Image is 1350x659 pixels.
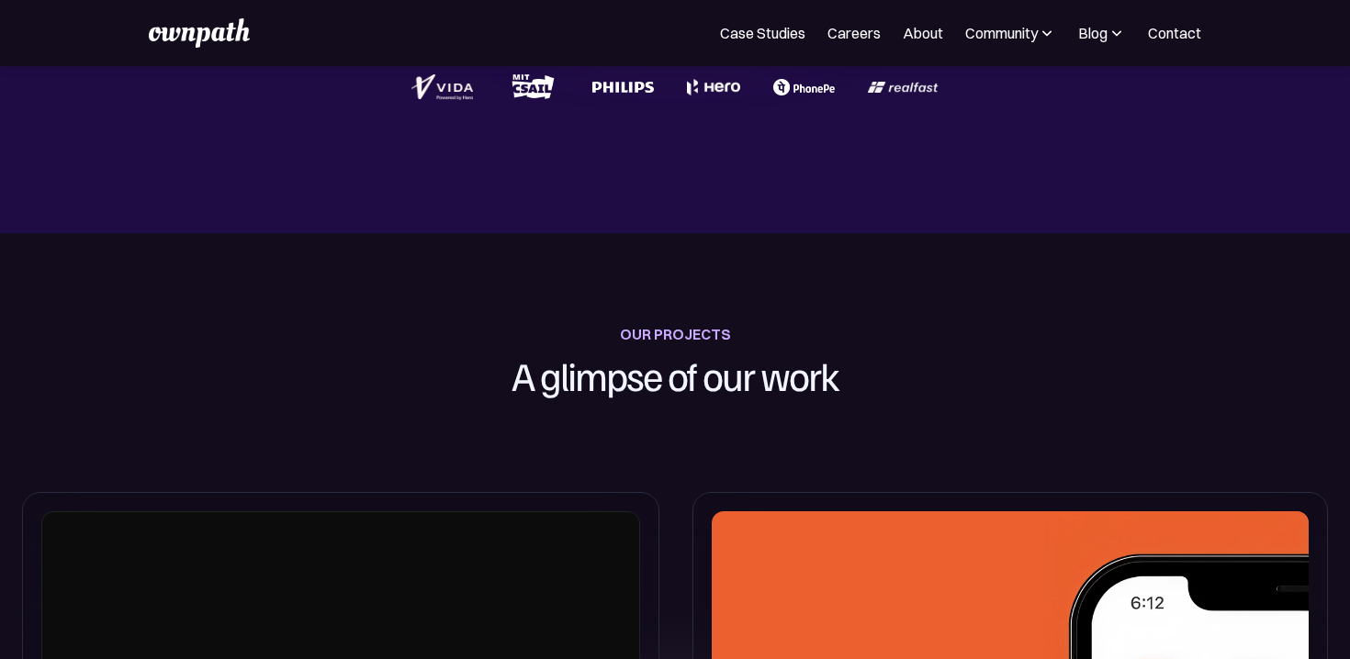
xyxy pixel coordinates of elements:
[720,22,805,44] a: Case Studies
[620,321,731,347] div: OUR PROJECTS
[420,347,930,404] h1: A glimpse of our work
[1078,22,1108,44] div: Blog
[965,22,1038,44] div: Community
[1078,22,1126,44] div: Blog
[827,22,881,44] a: Careers
[903,22,943,44] a: About
[965,22,1056,44] div: Community
[1148,22,1201,44] a: Contact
